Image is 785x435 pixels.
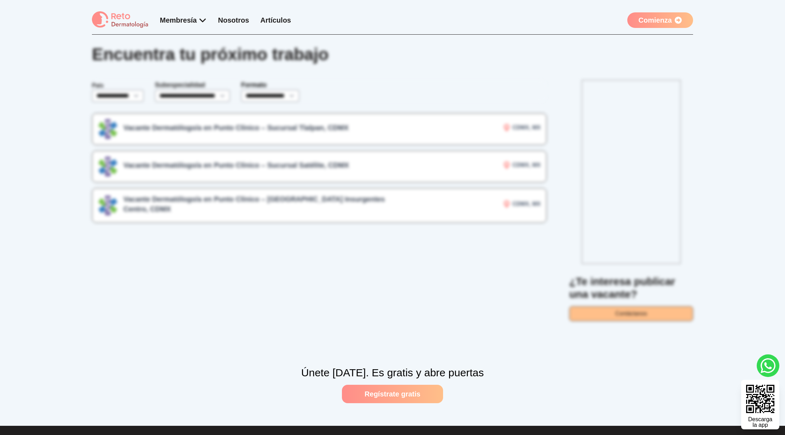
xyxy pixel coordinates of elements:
a: whatsapp button [757,354,779,377]
a: Nosotros [218,16,249,24]
div: Descarga la app [748,417,772,428]
img: logo Reto dermatología [92,11,149,29]
a: Artículos [260,16,291,24]
div: Membresía [160,15,207,25]
a: Regístrate gratis [342,385,443,403]
a: Comienza [627,12,693,28]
